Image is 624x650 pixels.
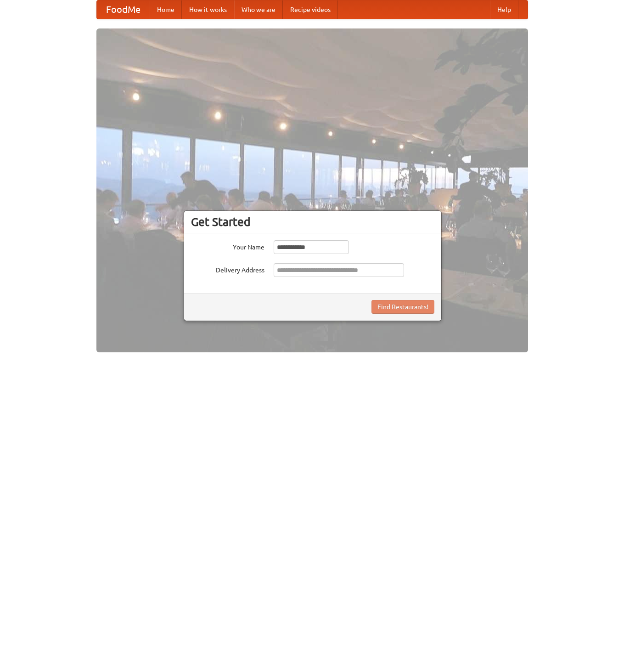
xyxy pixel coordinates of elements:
[191,215,434,229] h3: Get Started
[283,0,338,19] a: Recipe videos
[150,0,182,19] a: Home
[371,300,434,314] button: Find Restaurants!
[182,0,234,19] a: How it works
[490,0,518,19] a: Help
[97,0,150,19] a: FoodMe
[191,263,264,275] label: Delivery Address
[191,240,264,252] label: Your Name
[234,0,283,19] a: Who we are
